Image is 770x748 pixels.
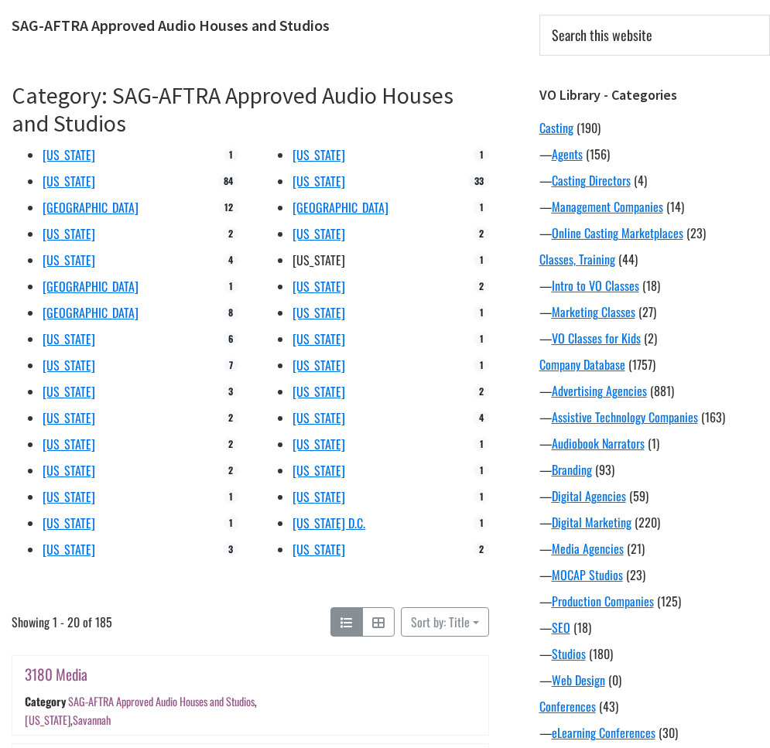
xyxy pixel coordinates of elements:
[474,516,488,530] span: 1
[552,145,583,163] a: Agents
[25,663,87,685] a: 3180 Media
[293,251,345,269] a: [US_STATE]
[473,384,488,398] span: 2
[293,487,345,506] a: [US_STATE]
[552,171,631,190] a: Casting Directors
[589,644,613,663] span: (180)
[577,118,601,137] span: (190)
[25,694,257,728] div: , ,
[223,542,238,556] span: 3
[43,277,139,295] a: [GEOGRAPHIC_DATA]
[552,723,655,742] a: eLearning Conferences
[43,356,95,374] a: [US_STATE]
[224,279,238,293] span: 1
[474,306,488,319] span: 1
[552,224,683,242] a: Online Casting Marketplaces
[552,592,654,610] a: Production Companies
[586,145,610,163] span: (156)
[474,490,488,504] span: 1
[223,411,238,425] span: 2
[224,516,238,530] span: 1
[43,145,95,164] a: [US_STATE]
[650,381,674,400] span: (881)
[12,607,112,637] span: Showing 1 - 20 of 185
[686,224,706,242] span: (23)
[12,80,453,138] a: Category: SAG-AFTRA Approved Audio Houses and Studios
[223,437,238,451] span: 2
[595,460,614,479] span: (93)
[293,408,345,427] a: [US_STATE]
[552,565,623,584] a: MOCAP Studios
[635,513,660,531] span: (220)
[473,411,488,425] span: 4
[644,329,657,347] span: (2)
[573,618,591,637] span: (18)
[43,461,95,480] a: [US_STATE]
[634,171,647,190] span: (4)
[293,356,345,374] a: [US_STATE]
[552,329,641,347] a: VO Classes for Kids
[659,723,678,742] span: (30)
[474,200,488,214] span: 1
[473,227,488,241] span: 2
[648,434,659,453] span: (1)
[43,172,95,190] a: [US_STATE]
[638,302,656,321] span: (27)
[293,145,345,164] a: [US_STATE]
[223,306,238,319] span: 8
[12,16,489,35] h1: SAG-AFTRA Approved Audio Houses and Studios
[552,434,645,453] a: Audiobook Narrators
[43,487,95,506] a: [US_STATE]
[43,435,95,453] a: [US_STATE]
[224,358,238,372] span: 7
[293,172,345,190] a: [US_STATE]
[473,542,488,556] span: 2
[43,540,95,558] a: [US_STATE]
[552,381,647,400] a: Advertising Agencies
[701,408,725,426] span: (163)
[293,435,345,453] a: [US_STATE]
[552,539,624,558] a: Media Agencies
[293,224,345,243] a: [US_STATE]
[293,198,388,217] a: [GEOGRAPHIC_DATA]
[43,251,95,269] a: [US_STATE]
[657,592,681,610] span: (125)
[626,565,645,584] span: (23)
[224,148,238,162] span: 1
[552,460,592,479] a: Branding
[474,253,488,267] span: 1
[552,671,605,689] a: Web Design
[223,332,238,346] span: 6
[293,540,345,558] a: [US_STATE]
[223,384,238,398] span: 3
[474,358,488,372] span: 1
[293,277,345,295] a: [US_STATE]
[73,712,111,728] a: Savannah
[43,330,95,348] a: [US_STATE]
[642,276,660,295] span: (18)
[68,694,255,710] a: SAG-AFTRA Approved Audio Houses and Studios
[401,607,489,637] button: Sort by: Title
[43,224,95,243] a: [US_STATE]
[473,279,488,293] span: 2
[539,697,596,716] a: Conferences
[43,382,95,401] a: [US_STATE]
[552,487,626,505] a: Digital Agencies
[43,514,95,532] a: [US_STATE]
[474,332,488,346] span: 1
[552,408,698,426] a: Assistive Technology Companies
[552,197,663,216] a: Management Companies
[539,250,615,268] a: Classes, Training
[468,174,488,188] span: 33
[218,174,238,188] span: 84
[474,148,488,162] span: 1
[539,355,625,374] a: Company Database
[223,463,238,477] span: 2
[293,461,345,480] a: [US_STATE]
[666,197,684,216] span: (14)
[43,408,95,427] a: [US_STATE]
[599,697,618,716] span: (43)
[43,198,139,217] a: [GEOGRAPHIC_DATA]
[293,514,365,532] a: [US_STATE] D.C.
[552,644,586,663] a: Studios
